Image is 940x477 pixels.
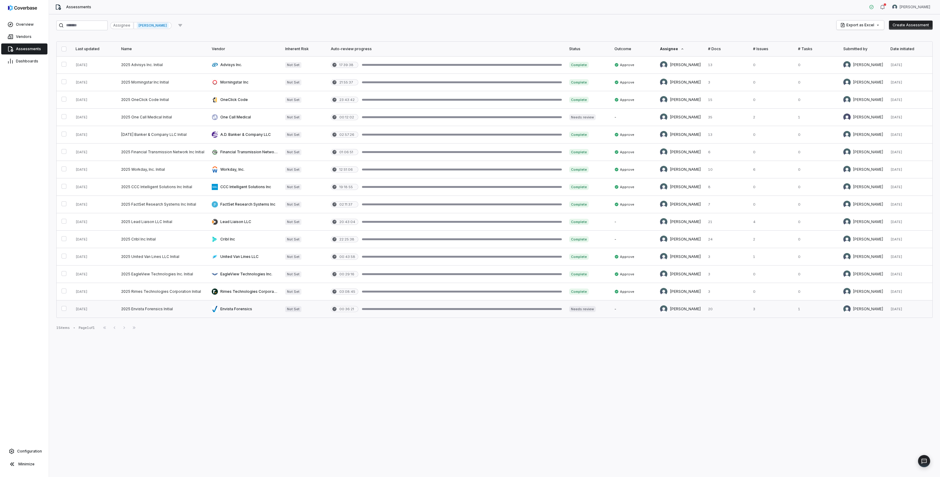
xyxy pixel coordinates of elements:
[900,5,930,9] span: [PERSON_NAME]
[890,47,927,51] div: Date initiated
[1,31,47,42] a: Vendors
[134,22,172,29] div: [PERSON_NAME]
[889,20,933,30] button: Create Assessment
[889,2,934,12] button: Chadd Myers avatar[PERSON_NAME]
[843,166,851,173] img: Chadd Myers avatar
[569,47,607,51] div: Status
[843,96,851,103] img: Chadd Myers avatar
[660,148,667,156] img: Chadd Myers avatar
[843,131,851,138] img: Chadd Myers avatar
[73,326,75,330] div: •
[660,305,667,313] img: Chadd Myers avatar
[660,183,667,191] img: Chadd Myers avatar
[212,47,278,51] div: Vendor
[8,5,37,11] img: logo-D7KZi-bG.svg
[843,201,851,208] img: Chadd Myers avatar
[660,166,667,173] img: Chadd Myers avatar
[660,236,667,243] img: Chadd Myers avatar
[16,34,32,39] span: Vendors
[1,43,47,54] a: Assessments
[56,326,70,330] div: 15 items
[79,326,95,330] div: Page 1 of 1
[110,22,133,29] div: Assignee
[660,288,667,295] img: Chadd Myers avatar
[843,47,883,51] div: Submitted by
[660,61,667,69] img: Chadd Myers avatar
[2,446,46,457] a: Configuration
[660,218,667,225] img: Chadd Myers avatar
[843,218,851,225] img: Chadd Myers avatar
[843,288,851,295] img: Chadd Myers avatar
[843,61,851,69] img: Chadd Myers avatar
[753,47,791,51] div: # Issues
[331,47,562,51] div: Auto-review progress
[611,231,656,248] td: -
[285,47,323,51] div: Inherent Risk
[843,253,851,260] img: Chadd Myers avatar
[614,47,652,51] div: Outcome
[892,5,897,9] img: Chadd Myers avatar
[611,213,656,231] td: -
[1,19,47,30] a: Overview
[2,458,46,470] button: Minimize
[660,114,667,121] img: Chadd Myers avatar
[843,148,851,156] img: Chadd Myers avatar
[660,79,667,86] img: Chadd Myers avatar
[660,253,667,260] img: Chadd Myers avatar
[17,449,42,454] span: Configuration
[843,236,851,243] img: Chadd Myers avatar
[708,47,746,51] div: # Docs
[837,20,884,30] button: Export as Excel
[121,47,204,51] div: Name
[843,79,851,86] img: Chadd Myers avatar
[660,201,667,208] img: Chadd Myers avatar
[798,47,836,51] div: # Tasks
[16,22,34,27] span: Overview
[16,59,38,64] span: Dashboards
[611,109,656,126] td: -
[611,300,656,318] td: -
[843,305,851,313] img: Melanie Lorent avatar
[18,462,35,467] span: Minimize
[843,114,851,121] img: Kourtney Shields avatar
[16,47,41,51] span: Assessments
[1,56,47,67] a: Dashboards
[843,183,851,191] img: Chadd Myers avatar
[137,22,169,28] span: [PERSON_NAME]
[660,96,667,103] img: Chadd Myers avatar
[76,47,114,51] div: Last updated
[660,270,667,278] img: Chadd Myers avatar
[66,5,91,9] span: Assessments
[660,131,667,138] img: Chadd Myers avatar
[843,270,851,278] img: Chadd Myers avatar
[660,47,701,51] div: Assignee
